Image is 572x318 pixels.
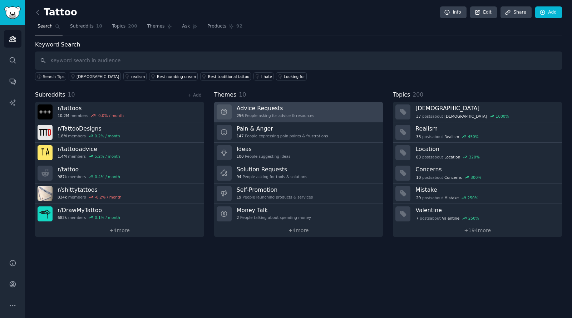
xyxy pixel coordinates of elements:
div: post s about [415,195,479,201]
h3: r/ TattooDesigns [58,125,120,132]
a: Advice Requests256People asking for advice & resources [214,102,383,122]
h3: Money Talk [237,206,311,214]
span: 200 [413,91,423,98]
div: members [58,215,120,220]
a: Mistake29postsaboutMistake250% [393,184,562,204]
h3: Ideas [237,145,291,153]
span: 83 [416,155,421,160]
button: Search Tips [35,72,66,80]
span: Valentine [442,216,459,221]
div: post s about [415,113,509,119]
div: members [58,195,122,200]
div: [DEMOGRAPHIC_DATA] [77,74,119,79]
a: +4more [214,224,383,237]
span: Subreddits [70,23,94,30]
h3: r/ tattooadvice [58,145,120,153]
div: People suggesting ideas [237,154,291,159]
h3: r/ DrawMyTattoo [58,206,120,214]
div: 0.4 % / month [95,174,120,179]
a: Pain & Anger147People expressing pain points & frustrations [214,122,383,143]
img: tattooadvice [38,145,53,160]
img: tattoos [38,104,53,119]
h3: Valentine [415,206,557,214]
span: 10 [239,91,246,98]
span: Concerns [444,175,462,180]
a: Themes [145,21,175,35]
a: I hate [253,72,274,80]
div: People talking about spending money [237,215,311,220]
div: People launching products & services [237,195,313,200]
div: People asking for tools & solutions [237,174,307,179]
span: 682k [58,215,67,220]
span: Subreddits [35,90,65,99]
span: Topics [112,23,125,30]
span: Products [207,23,226,30]
a: realism [123,72,147,80]
span: Mistake [444,195,459,200]
h3: r/ shittytattoos [58,186,122,194]
div: 0.1 % / month [95,215,120,220]
h3: [DEMOGRAPHIC_DATA] [415,104,557,112]
div: 250 % [468,216,479,221]
a: Share [500,6,531,19]
span: 100 [237,154,244,159]
h3: Concerns [415,166,557,173]
h3: r/ tattoo [58,166,120,173]
a: Concerns10postsaboutConcerns300% [393,163,562,184]
span: 200 [128,23,137,30]
a: Valentine7postsaboutValentine250% [393,204,562,224]
a: + Add [188,93,202,98]
div: members [58,113,124,118]
a: r/DrawMyTattoo682kmembers0.1% / month [35,204,204,224]
span: 256 [237,113,244,118]
span: 33 [416,134,421,139]
span: 10.2M [58,113,69,118]
a: Self-Promotion19People launching products & services [214,184,383,204]
a: Best traditional tattoo [200,72,251,80]
span: Search [38,23,53,30]
input: Keyword search in audience [35,52,562,70]
a: Best numbing cream [149,72,198,80]
h3: Pain & Anger [237,125,328,132]
a: r/TattooDesigns1.8Mmembers0.2% / month [35,122,204,143]
a: Topics200 [110,21,140,35]
a: +194more [393,224,562,237]
div: I hate [261,74,272,79]
div: realism [131,74,145,79]
div: 1000 % [496,114,509,119]
a: Products92 [205,21,245,35]
img: TattooDesigns [38,125,53,140]
div: People asking for advice & resources [237,113,314,118]
h3: Self-Promotion [237,186,313,194]
div: post s about [415,133,479,140]
div: 0.2 % / month [95,133,120,138]
span: 10 [96,23,102,30]
span: 10 [68,91,75,98]
div: 250 % [468,195,478,200]
a: r/tattoos10.2Mmembers-0.0% / month [35,102,204,122]
a: Looking for [276,72,306,80]
div: post s about [415,154,480,160]
div: -0.2 % / month [95,195,122,200]
h3: Solution Requests [237,166,307,173]
h3: Mistake [415,186,557,194]
div: members [58,154,120,159]
a: Ask [179,21,200,35]
div: Best numbing cream [157,74,196,79]
div: members [58,133,120,138]
a: r/tattooadvice1.4Mmembers5.2% / month [35,143,204,163]
span: 147 [237,133,244,138]
div: 320 % [469,155,480,160]
div: post s about [415,215,479,221]
div: 300 % [470,175,481,180]
img: shittytattoos [38,186,53,201]
h3: Advice Requests [237,104,314,112]
span: 29 [416,195,421,200]
div: members [58,174,120,179]
span: 10 [416,175,421,180]
a: Search [35,21,63,35]
a: Info [440,6,467,19]
span: 37 [416,114,421,119]
h3: Location [415,145,557,153]
div: post s about [415,174,482,181]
